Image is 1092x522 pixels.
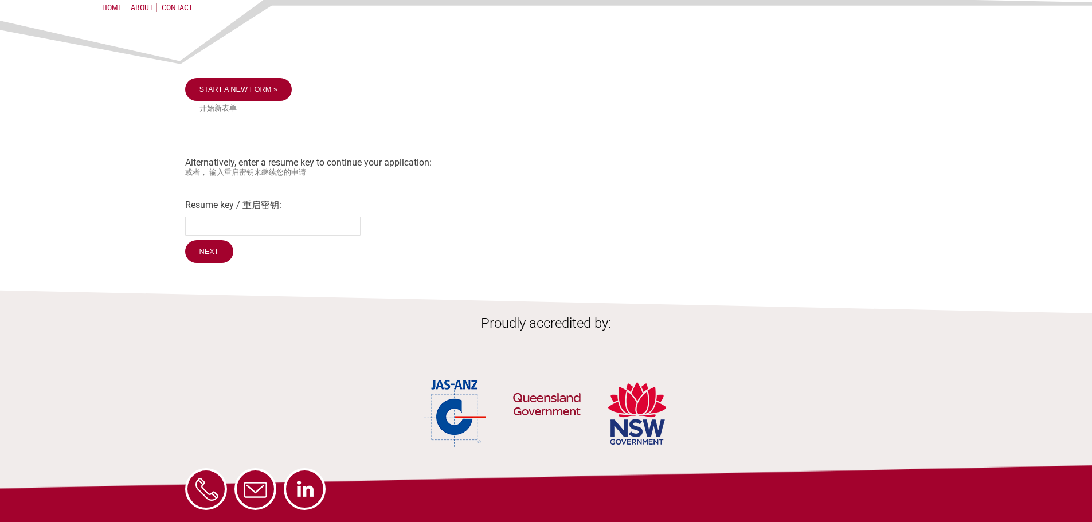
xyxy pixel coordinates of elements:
div: Alternatively, enter a resume key to continue your application: [185,78,907,266]
img: JAS-ANZ [424,378,487,449]
img: NSW Government [606,378,668,449]
img: QLD Government [512,363,581,449]
a: Contact [162,3,193,12]
a: Start a new form » [185,78,292,101]
input: Next [185,240,233,263]
a: LinkedIn - SAA Approvals [284,468,326,510]
small: 开始新表单 [199,104,907,113]
a: Home [102,3,122,12]
label: Resume key / 重启密钥: [185,199,907,211]
a: Phone [185,468,227,510]
a: About [127,3,157,12]
a: Email [234,468,276,510]
small: 或者， 输入重启密钥来继续您的申请 [185,168,907,178]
